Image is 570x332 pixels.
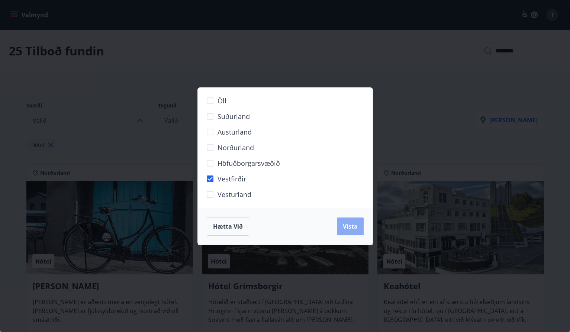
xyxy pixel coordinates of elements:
[218,112,250,121] span: Suðurland
[218,143,254,152] span: Norðurland
[218,190,251,199] span: Vesturland
[218,174,246,184] span: Vestfirðir
[207,217,249,236] button: Hætta við
[218,127,252,137] span: Austurland
[343,222,358,231] span: Vista
[218,158,280,168] span: Höfuðborgarsvæðið
[337,217,364,235] button: Vista
[213,222,243,231] span: Hætta við
[218,96,226,106] span: Öll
